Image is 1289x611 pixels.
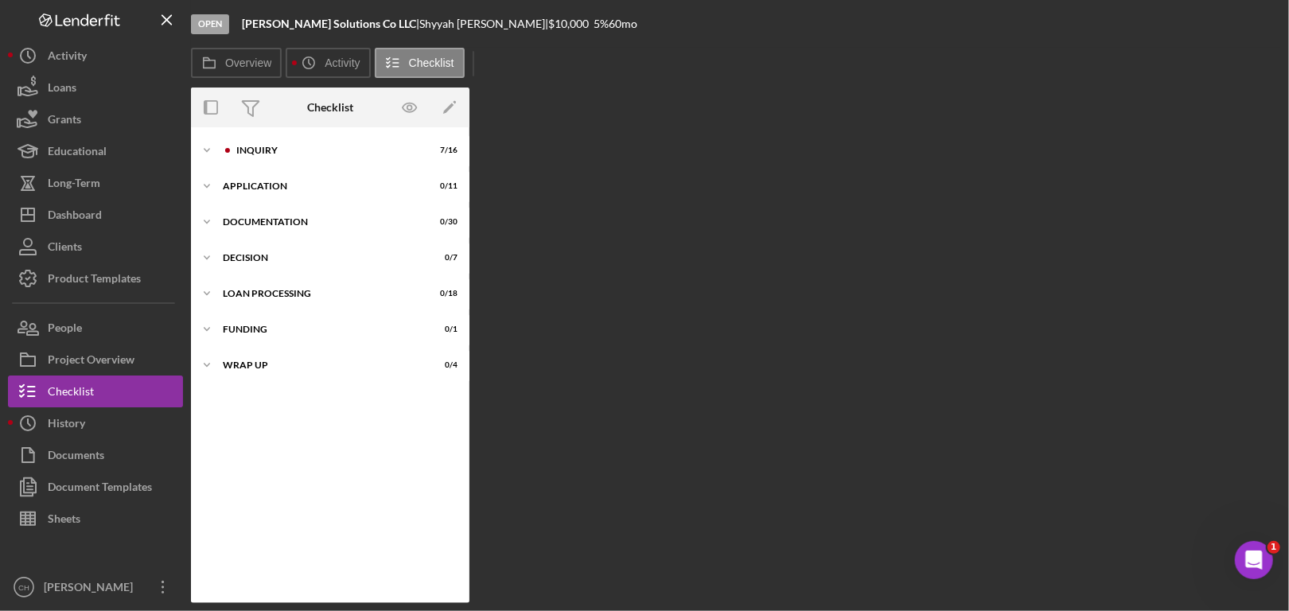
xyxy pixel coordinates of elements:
[429,146,458,155] div: 7 / 16
[429,360,458,370] div: 0 / 4
[8,503,183,535] button: Sheets
[223,253,418,263] div: Decision
[48,231,82,267] div: Clients
[48,407,85,443] div: History
[594,18,609,30] div: 5 %
[223,217,418,227] div: Documentation
[8,199,183,231] button: Dashboard
[48,376,94,411] div: Checklist
[242,18,419,30] div: |
[8,471,183,503] button: Document Templates
[225,56,271,69] label: Overview
[409,56,454,69] label: Checklist
[223,360,418,370] div: Wrap up
[429,181,458,191] div: 0 / 11
[8,231,183,263] button: Clients
[8,376,183,407] button: Checklist
[8,103,183,135] button: Grants
[8,167,183,199] button: Long-Term
[1235,541,1273,579] iframe: Intercom live chat
[8,72,183,103] button: Loans
[223,325,418,334] div: Funding
[40,571,143,607] div: [PERSON_NAME]
[48,135,107,171] div: Educational
[48,263,141,298] div: Product Templates
[429,325,458,334] div: 0 / 1
[191,48,282,78] button: Overview
[223,289,418,298] div: Loan Processing
[375,48,465,78] button: Checklist
[8,263,183,294] button: Product Templates
[307,101,353,114] div: Checklist
[48,167,100,203] div: Long-Term
[236,146,418,155] div: Inquiry
[429,289,458,298] div: 0 / 18
[8,40,183,72] button: Activity
[48,103,81,139] div: Grants
[8,344,183,376] button: Project Overview
[48,344,134,379] div: Project Overview
[8,135,183,167] button: Educational
[8,571,183,603] button: CH[PERSON_NAME]
[48,40,87,76] div: Activity
[242,17,416,30] b: [PERSON_NAME] Solutions Co LLC
[419,18,548,30] div: Shyyah [PERSON_NAME] |
[429,217,458,227] div: 0 / 30
[1268,541,1280,554] span: 1
[8,407,183,439] button: History
[8,439,183,471] button: Documents
[8,312,183,344] button: People
[609,18,637,30] div: 60 mo
[286,48,370,78] button: Activity
[48,471,152,507] div: Document Templates
[48,199,102,235] div: Dashboard
[191,14,229,34] div: Open
[48,503,80,539] div: Sheets
[429,253,458,263] div: 0 / 7
[48,72,76,107] div: Loans
[18,583,29,592] text: CH
[48,312,82,348] div: People
[548,17,589,30] span: $10,000
[223,181,418,191] div: Application
[325,56,360,69] label: Activity
[48,439,104,475] div: Documents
